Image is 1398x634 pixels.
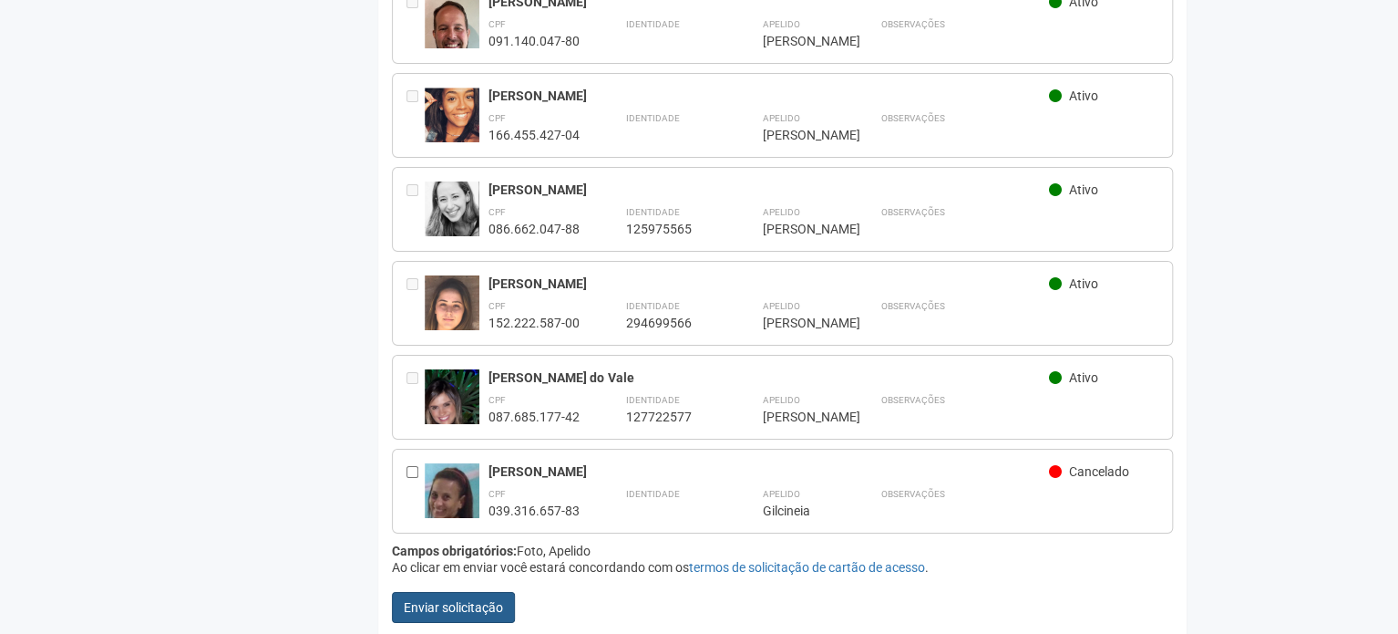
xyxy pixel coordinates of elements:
div: 039.316.657-83 [488,503,580,519]
div: [PERSON_NAME] [762,221,835,237]
div: 087.685.177-42 [488,409,580,425]
strong: Observações [880,113,944,123]
div: Entre em contato com a Aministração para solicitar o cancelamento ou 2a via [406,88,425,143]
strong: Observações [880,395,944,405]
div: Foto, Apelido [392,543,1173,559]
span: Cancelado [1069,464,1129,479]
img: user.jpg [425,275,479,344]
div: [PERSON_NAME] [762,315,835,331]
div: Entre em contato com a Aministração para solicitar o cancelamento ou 2a via [406,369,425,425]
strong: Identidade [625,113,679,123]
strong: Observações [880,489,944,499]
div: 166.455.427-04 [488,127,580,143]
strong: Apelido [762,489,799,499]
strong: Observações [880,19,944,29]
strong: Identidade [625,489,679,499]
strong: CPF [488,489,506,499]
strong: Campos obrigatórios: [392,544,517,558]
a: termos de solicitação de cartão de acesso [688,560,924,575]
span: Ativo [1069,276,1098,291]
div: Gilcineia [762,503,835,519]
strong: Identidade [625,395,679,405]
strong: Observações [880,207,944,217]
div: 294699566 [625,315,716,331]
strong: CPF [488,207,506,217]
span: Ativo [1069,88,1098,103]
strong: Identidade [625,207,679,217]
div: [PERSON_NAME] [762,409,835,425]
strong: CPF [488,19,506,29]
strong: Observações [880,301,944,311]
img: user.jpg [425,369,479,449]
strong: Apelido [762,113,799,123]
img: user.jpg [425,88,479,159]
div: [PERSON_NAME] [488,463,1049,480]
div: [PERSON_NAME] [488,182,1049,198]
strong: Identidade [625,19,679,29]
strong: Apelido [762,301,799,311]
strong: Apelido [762,207,799,217]
img: user.jpg [425,182,479,236]
strong: CPF [488,395,506,405]
div: 091.140.047-80 [488,33,580,49]
img: user.jpg [425,463,479,532]
strong: Identidade [625,301,679,311]
strong: Apelido [762,19,799,29]
div: 152.222.587-00 [488,315,580,331]
div: 125975565 [625,221,716,237]
button: Enviar solicitação [392,592,515,623]
span: Ativo [1069,182,1098,197]
div: Ao clicar em enviar você estará concordando com os . [392,559,1173,576]
span: Ativo [1069,370,1098,385]
div: [PERSON_NAME] [488,88,1049,104]
div: [PERSON_NAME] [762,127,835,143]
strong: Apelido [762,395,799,405]
div: 127722577 [625,409,716,425]
strong: CPF [488,113,506,123]
div: [PERSON_NAME] [762,33,835,49]
div: [PERSON_NAME] do Vale [488,369,1049,386]
div: [PERSON_NAME] [488,275,1049,292]
strong: CPF [488,301,506,311]
div: Entre em contato com a Aministração para solicitar o cancelamento ou 2a via [406,182,425,237]
div: 086.662.047-88 [488,221,580,237]
div: Entre em contato com a Aministração para solicitar o cancelamento ou 2a via [406,275,425,331]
